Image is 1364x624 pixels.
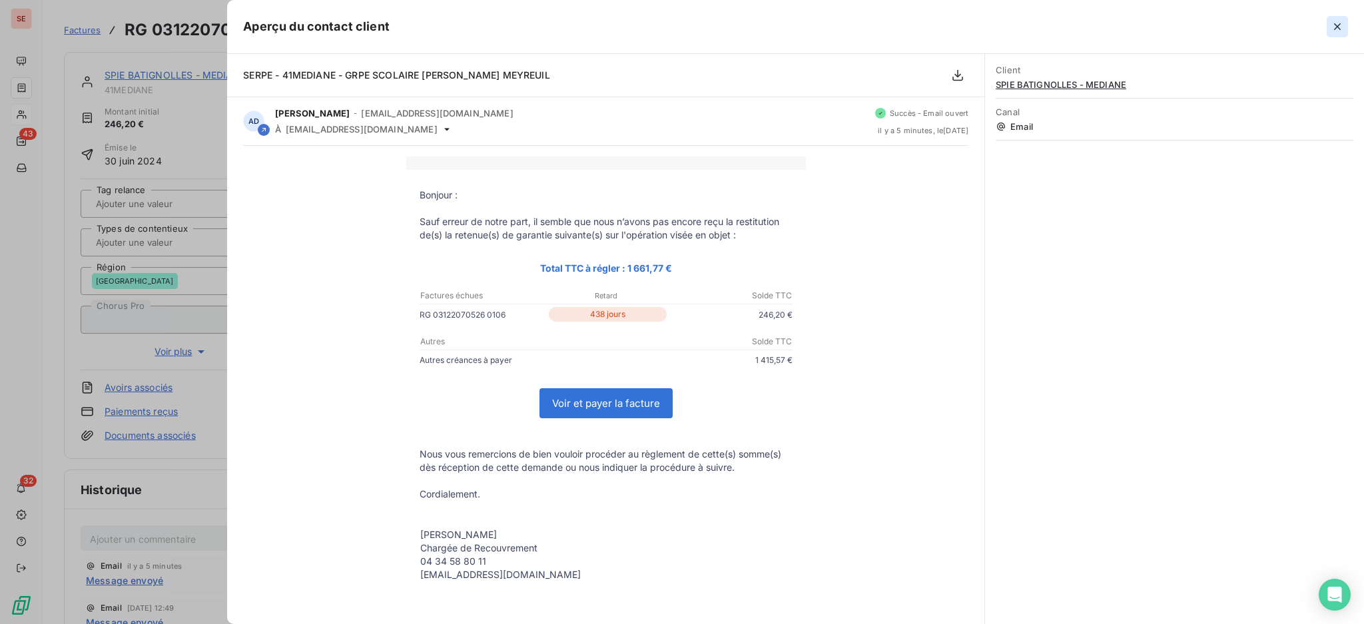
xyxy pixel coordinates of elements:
span: Email [996,121,1353,132]
p: Bonjour : [420,188,793,202]
span: SERPE - 41MEDIANE - GRPE SCOLAIRE [PERSON_NAME] MEYREUIL [243,69,549,81]
p: Solde TTC [607,336,792,348]
h5: Aperçu du contact client [243,17,390,36]
p: 1 415,57 € [606,353,793,367]
div: Chargée de Recouvrement [420,541,581,555]
span: [EMAIL_ADDRESS][DOMAIN_NAME] [286,124,438,135]
div: [EMAIL_ADDRESS][DOMAIN_NAME] [420,568,581,581]
p: 438 jours [549,307,667,322]
span: il y a 5 minutes , le [DATE] [878,127,968,135]
span: À [275,124,281,135]
p: Nous vous remercions de bien vouloir procéder au règlement de cette(s) somme(s) dès réception de ... [420,448,793,474]
a: Voir et payer la facture [540,389,672,418]
p: Sauf erreur de notre part, il semble que nous n’avons pas encore reçu la restitution de(s) la ret... [420,215,793,242]
span: Succès - Email ouvert [890,109,968,117]
p: 246,20 € [669,308,793,322]
p: Cordialement. [420,487,793,501]
span: Canal [996,107,1353,117]
p: Factures échues [420,290,543,302]
div: Open Intercom Messenger [1319,579,1351,611]
p: Solde TTC [669,290,792,302]
p: Autres créances à payer [420,353,606,367]
div: AD [243,111,264,132]
div: [PERSON_NAME] [420,528,581,541]
span: SPIE BATIGNOLLES - MEDIANE [996,79,1353,90]
p: Autres [420,336,605,348]
p: Total TTC à régler : 1 661,77 € [420,260,793,276]
span: - [354,109,357,117]
span: [PERSON_NAME] [275,108,350,119]
p: Retard [544,290,667,302]
span: [EMAIL_ADDRESS][DOMAIN_NAME] [361,108,513,119]
div: 04 34 58 80 11 [420,555,581,568]
span: Client [996,65,1353,75]
p: RG 03122070526 0106 [420,308,546,322]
